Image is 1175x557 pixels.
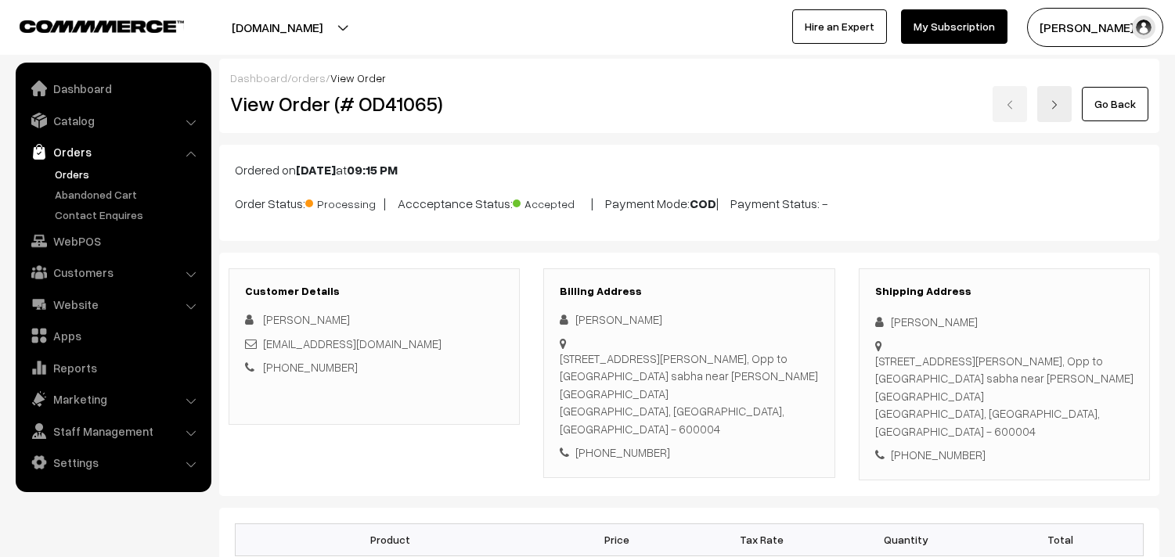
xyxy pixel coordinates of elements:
[347,162,398,178] b: 09:15 PM
[51,207,206,223] a: Contact Enquires
[235,160,1144,179] p: Ordered on at
[875,446,1134,464] div: [PHONE_NUMBER]
[20,16,157,34] a: COMMMERCE
[20,227,206,255] a: WebPOS
[235,192,1144,213] p: Order Status: | Accceptance Status: | Payment Mode: | Payment Status: -
[263,336,442,350] a: [EMAIL_ADDRESS][DOMAIN_NAME]
[20,354,206,382] a: Reports
[690,196,716,211] b: COD
[291,71,326,84] a: orders
[305,192,384,212] span: Processing
[979,523,1144,555] th: Total
[230,92,521,116] h2: View Order (# OD41065)
[1132,16,1155,39] img: user
[1050,100,1059,110] img: right-arrow.png
[263,312,350,326] span: [PERSON_NAME]
[51,166,206,182] a: Orders
[20,290,206,318] a: Website
[20,322,206,350] a: Apps
[875,285,1134,298] h3: Shipping Address
[834,523,979,555] th: Quantity
[263,360,358,374] a: [PHONE_NUMBER]
[20,138,206,166] a: Orders
[792,9,887,44] a: Hire an Expert
[20,385,206,413] a: Marketing
[20,74,206,102] a: Dashboard
[20,106,206,135] a: Catalog
[875,352,1134,440] div: [STREET_ADDRESS][PERSON_NAME], Opp to [GEOGRAPHIC_DATA] sabha near [PERSON_NAME][GEOGRAPHIC_DATA]...
[560,350,818,438] div: [STREET_ADDRESS][PERSON_NAME], Opp to [GEOGRAPHIC_DATA] sabha near [PERSON_NAME][GEOGRAPHIC_DATA]...
[560,444,818,462] div: [PHONE_NUMBER]
[560,311,818,329] div: [PERSON_NAME]
[20,258,206,286] a: Customers
[51,186,206,203] a: Abandoned Cart
[236,523,545,555] th: Product
[513,192,591,212] span: Accepted
[875,313,1134,331] div: [PERSON_NAME]
[1027,8,1163,47] button: [PERSON_NAME] s…
[1082,87,1148,121] a: Go Back
[230,71,287,84] a: Dashboard
[20,417,206,445] a: Staff Management
[245,285,503,298] h3: Customer Details
[230,70,1148,86] div: / /
[901,9,1007,44] a: My Subscription
[177,8,377,47] button: [DOMAIN_NAME]
[560,285,818,298] h3: Billing Address
[330,71,386,84] span: View Order
[545,523,690,555] th: Price
[20,20,184,32] img: COMMMERCE
[689,523,834,555] th: Tax Rate
[20,448,206,476] a: Settings
[296,162,336,178] b: [DATE]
